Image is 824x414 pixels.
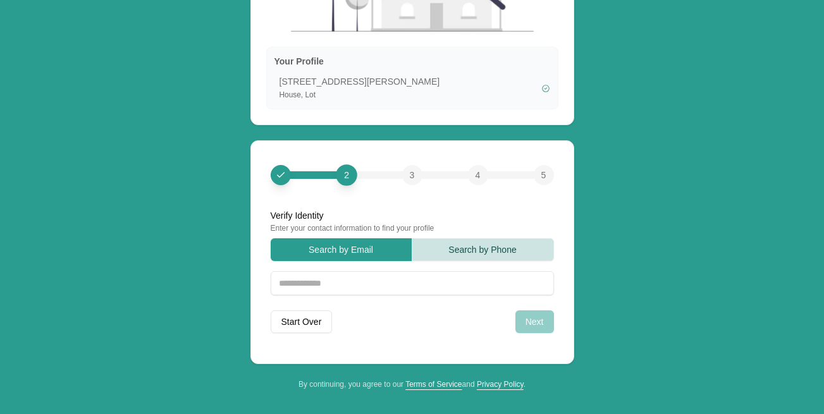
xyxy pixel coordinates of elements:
[271,238,412,261] button: search by email
[280,75,536,88] div: [STREET_ADDRESS][PERSON_NAME]
[271,209,554,222] div: Verify Identity
[476,169,481,181] span: 4
[271,223,554,233] div: Enter your contact information to find your profile
[477,380,524,389] a: Privacy Policy
[405,380,462,389] a: Terms of Service
[412,238,554,261] button: search by phone
[271,310,333,333] button: Start Over
[541,169,546,181] span: 5
[271,238,554,261] div: Search type
[274,55,550,68] h3: Your Profile
[343,169,348,182] span: 2
[410,169,415,181] span: 3
[280,90,316,99] span: House, Lot
[250,379,574,389] div: By continuing, you agree to our and .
